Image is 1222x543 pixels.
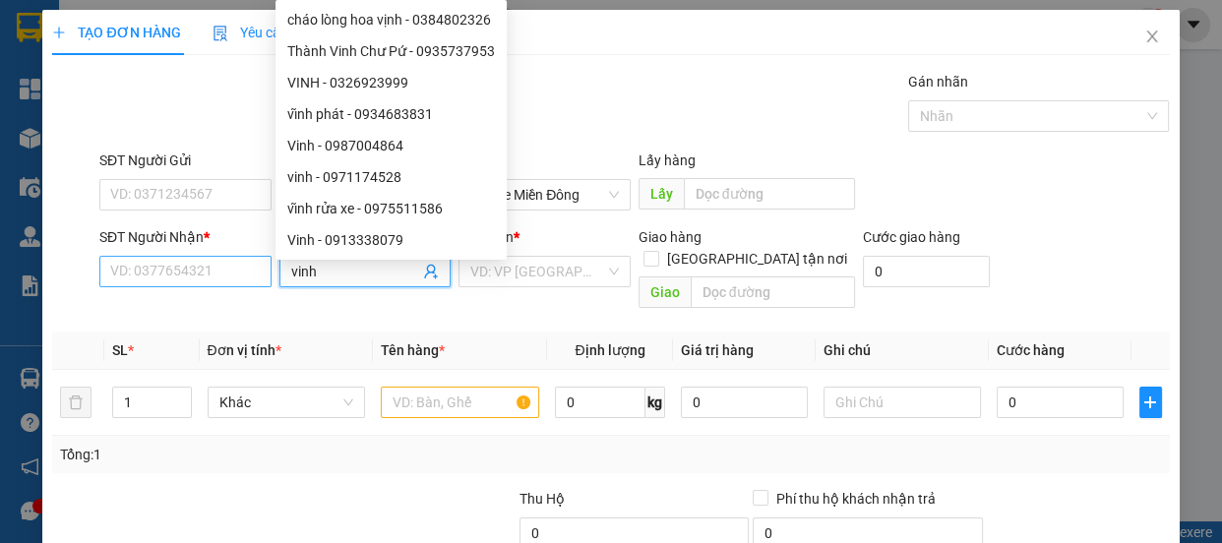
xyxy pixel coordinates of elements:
div: vĩnh phát - 0934683831 [275,98,507,130]
div: vinh - 0971174528 [287,166,495,188]
span: Thu Hộ [519,491,565,507]
div: Tổng: 1 [60,444,473,465]
div: cháo lòng hoa vịnh - 0384802326 [275,4,507,35]
span: Khác [219,388,354,417]
div: VINH - 0326923999 [275,67,507,98]
button: plus [1139,387,1162,418]
span: Cước hàng [997,342,1065,358]
span: Đơn vị tính [208,342,281,358]
button: Close [1125,10,1180,65]
span: Giá trị hàng [681,342,754,358]
span: Bến xe Miền Đông [176,107,343,131]
span: Giao [639,276,691,308]
b: Cô Hai [50,14,132,43]
div: Vinh - 0987004864 [275,130,507,161]
div: VINH - 0326923999 [287,72,495,93]
span: plus [52,26,66,39]
input: 0 [681,387,808,418]
div: vĩnh rửa xe - 0975511586 [287,198,495,219]
span: kg [645,387,665,418]
div: SĐT Người Gửi [99,150,272,171]
span: Định lượng [575,342,644,358]
input: Dọc đường [691,276,855,308]
input: VD: Bàn, Ghế [381,387,539,418]
span: Phí thu hộ khách nhận trả [768,488,944,510]
span: close [1144,29,1160,44]
span: bao [176,136,225,170]
div: cháo lòng hoa vịnh - 0384802326 [287,9,495,30]
span: Giao hàng [639,229,702,245]
img: icon [213,26,228,41]
th: Ghi chú [816,332,990,370]
span: [GEOGRAPHIC_DATA] tận nơi [659,248,855,270]
div: vĩnh rửa xe - 0975511586 [275,193,507,224]
span: user-add [423,264,439,279]
span: TẠO ĐƠN HÀNG [52,25,180,40]
label: Gán nhãn [908,74,968,90]
span: Bến xe Miền Đông [470,180,619,210]
span: [DATE] 14:40 [176,53,248,68]
span: Yêu cầu xuất hóa đơn điện tử [213,25,420,40]
input: Ghi Chú [824,387,982,418]
span: Gửi: [176,75,214,98]
label: Cước giao hàng [863,229,960,245]
div: vinh - 0971174528 [275,161,507,193]
input: Dọc đường [684,178,855,210]
div: vĩnh phát - 0934683831 [287,103,495,125]
div: Thành Vinh Chư Pứ - 0935737953 [275,35,507,67]
div: Thành Vinh Chư Pứ - 0935737953 [287,40,495,62]
span: plus [1140,394,1161,410]
div: Vinh - 0913338079 [287,229,495,251]
span: Lấy hàng [639,152,696,168]
div: Vinh - 0987004864 [287,135,495,156]
input: Cước giao hàng [863,256,990,287]
span: SL [112,342,128,358]
button: delete [60,387,92,418]
div: SĐT Người Nhận [99,226,272,248]
span: Tên hàng [381,342,445,358]
div: Vinh - 0913338079 [275,224,507,256]
h2: IJWWNZIH [9,61,107,91]
span: Lấy [639,178,684,210]
div: VP gửi [458,150,631,171]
